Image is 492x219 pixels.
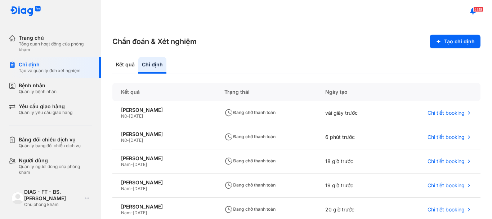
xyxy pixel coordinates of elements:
[121,162,131,167] span: Nam
[127,137,129,143] span: -
[131,162,133,167] span: -
[24,189,82,202] div: DIAG - FT - BS. [PERSON_NAME]
[121,107,207,113] div: [PERSON_NAME]
[19,157,92,164] div: Người dùng
[224,158,276,163] span: Đang chờ thanh toán
[131,186,133,191] span: -
[428,110,465,116] span: Chi tiết booking
[428,134,465,140] span: Chi tiết booking
[317,149,390,174] div: 18 giờ trước
[121,179,207,186] div: [PERSON_NAME]
[317,174,390,198] div: 19 giờ trước
[19,68,81,74] div: Tạo và quản lý đơn xét nghiệm
[10,6,41,17] img: logo
[12,192,24,205] img: logo
[19,35,92,41] div: Trang chủ
[24,202,82,207] div: Chủ phòng khám
[133,186,147,191] span: [DATE]
[138,57,166,74] div: Chỉ định
[19,136,81,143] div: Bảng đối chiếu dịch vụ
[121,155,207,162] div: [PERSON_NAME]
[224,206,276,212] span: Đang chờ thanh toán
[317,101,390,125] div: vài giây trước
[121,203,207,210] div: [PERSON_NAME]
[129,113,143,119] span: [DATE]
[127,113,129,119] span: -
[129,137,143,143] span: [DATE]
[121,131,207,137] div: [PERSON_NAME]
[19,103,72,110] div: Yêu cầu giao hàng
[112,36,197,47] h3: Chẩn đoán & Xét nghiệm
[428,206,465,213] span: Chi tiết booking
[112,83,216,101] div: Kết quả
[121,186,131,191] span: Nam
[224,182,276,188] span: Đang chờ thanh toán
[121,210,131,215] span: Nam
[428,182,465,189] span: Chi tiết booking
[121,137,127,143] span: Nữ
[19,164,92,175] div: Quản lý người dùng của phòng khám
[317,125,390,149] div: 6 phút trước
[19,89,57,95] div: Quản lý bệnh nhân
[428,158,465,165] span: Chi tiết booking
[473,7,483,12] span: 5318
[19,110,72,115] div: Quản lý yêu cầu giao hàng
[133,162,147,167] span: [DATE]
[19,143,81,149] div: Quản lý bảng đối chiếu dịch vụ
[19,61,81,68] div: Chỉ định
[224,110,276,115] span: Đang chờ thanh toán
[121,113,127,119] span: Nữ
[19,41,92,53] div: Tổng quan hoạt động của phòng khám
[430,35,480,48] button: Tạo chỉ định
[19,82,57,89] div: Bệnh nhân
[216,83,317,101] div: Trạng thái
[131,210,133,215] span: -
[317,83,390,101] div: Ngày tạo
[224,134,276,139] span: Đang chờ thanh toán
[133,210,147,215] span: [DATE]
[112,57,138,74] div: Kết quả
